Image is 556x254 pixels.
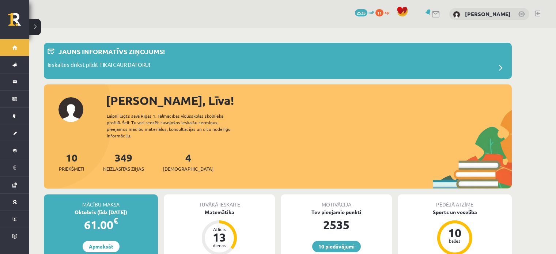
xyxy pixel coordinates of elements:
[398,208,512,216] div: Sports un veselība
[398,194,512,208] div: Pēdējā atzīme
[208,227,230,231] div: Atlicis
[208,231,230,243] div: 13
[281,216,392,234] div: 2535
[59,151,84,173] a: 10Priekšmeti
[312,241,361,252] a: 10 piedāvājumi
[44,208,158,216] div: Oktobris (līdz [DATE])
[59,165,84,173] span: Priekšmeti
[453,11,460,18] img: Līva Tone
[103,151,144,173] a: 349Neizlasītās ziņas
[355,9,367,16] span: 2535
[48,61,150,71] p: Ieskaites drīkst pildīt TIKAI CAUR DATORU!
[44,216,158,234] div: 61.00
[375,9,393,15] a: 11 xp
[44,194,158,208] div: Mācību maksa
[281,194,392,208] div: Motivācija
[355,9,374,15] a: 2535 mP
[8,13,29,31] a: Rīgas 1. Tālmācības vidusskola
[58,46,165,56] p: Jauns informatīvs ziņojums!
[48,46,508,75] a: Jauns informatīvs ziņojums! Ieskaites drīkst pildīt TIKAI CAUR DATORU!
[106,92,512,109] div: [PERSON_NAME], Līva!
[444,227,466,239] div: 10
[385,9,389,15] span: xp
[163,165,213,173] span: [DEMOGRAPHIC_DATA]
[208,243,230,247] div: dienas
[83,241,120,252] a: Apmaksāt
[163,151,213,173] a: 4[DEMOGRAPHIC_DATA]
[113,215,118,226] span: €
[368,9,374,15] span: mP
[107,113,243,139] div: Laipni lūgts savā Rīgas 1. Tālmācības vidusskolas skolnieka profilā. Šeit Tu vari redzēt tuvojošo...
[164,194,275,208] div: Tuvākā ieskaite
[103,165,144,173] span: Neizlasītās ziņas
[444,239,466,243] div: balles
[375,9,383,16] span: 11
[164,208,275,216] div: Matemātika
[281,208,392,216] div: Tev pieejamie punkti
[465,10,511,18] a: [PERSON_NAME]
